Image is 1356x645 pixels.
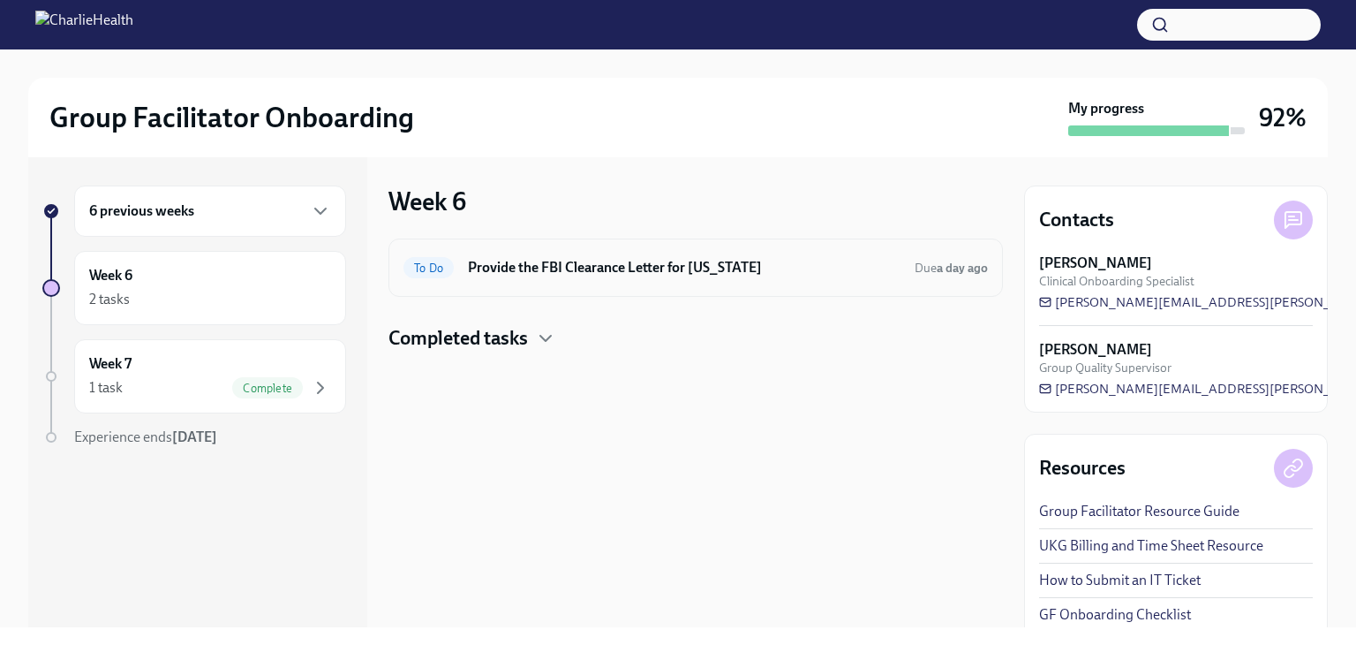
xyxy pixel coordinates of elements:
a: UKG Billing and Time Sheet Resource [1039,536,1263,556]
span: Due [915,261,988,276]
a: GF Onboarding Checklist [1039,605,1191,625]
strong: My progress [1068,99,1144,118]
h4: Completed tasks [388,325,528,352]
span: Clinical Onboarding Specialist [1039,273,1194,290]
span: To Do [403,262,454,275]
div: Completed tasks [388,325,1003,352]
span: Complete [232,382,303,395]
a: Group Facilitator Resource Guide [1039,502,1239,521]
h3: 92% [1259,102,1307,133]
span: August 19th, 2025 10:00 [915,260,988,277]
h4: Resources [1039,455,1126,482]
a: To DoProvide the FBI Clearance Letter for [US_STATE]Duea day ago [403,254,988,282]
div: 1 task [89,378,123,398]
a: Week 62 tasks [42,251,346,325]
h6: Provide the FBI Clearance Letter for [US_STATE] [468,258,900,277]
h6: Week 6 [89,266,132,285]
span: Experience ends [74,429,217,445]
strong: [PERSON_NAME] [1039,254,1152,273]
img: CharlieHealth [35,11,133,39]
h4: Contacts [1039,207,1114,233]
strong: a day ago [937,261,988,276]
a: Week 71 taskComplete [42,339,346,414]
strong: [PERSON_NAME] [1039,340,1152,360]
strong: [DATE] [172,429,217,445]
a: How to Submit an IT Ticket [1039,571,1201,590]
h2: Group Facilitator Onboarding [49,100,414,135]
h3: Week 6 [388,186,466,217]
h6: Week 7 [89,354,132,374]
h6: 6 previous weeks [89,201,194,221]
div: 6 previous weeks [74,186,346,237]
div: 2 tasks [89,290,130,309]
span: Group Quality Supervisor [1039,360,1171,376]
